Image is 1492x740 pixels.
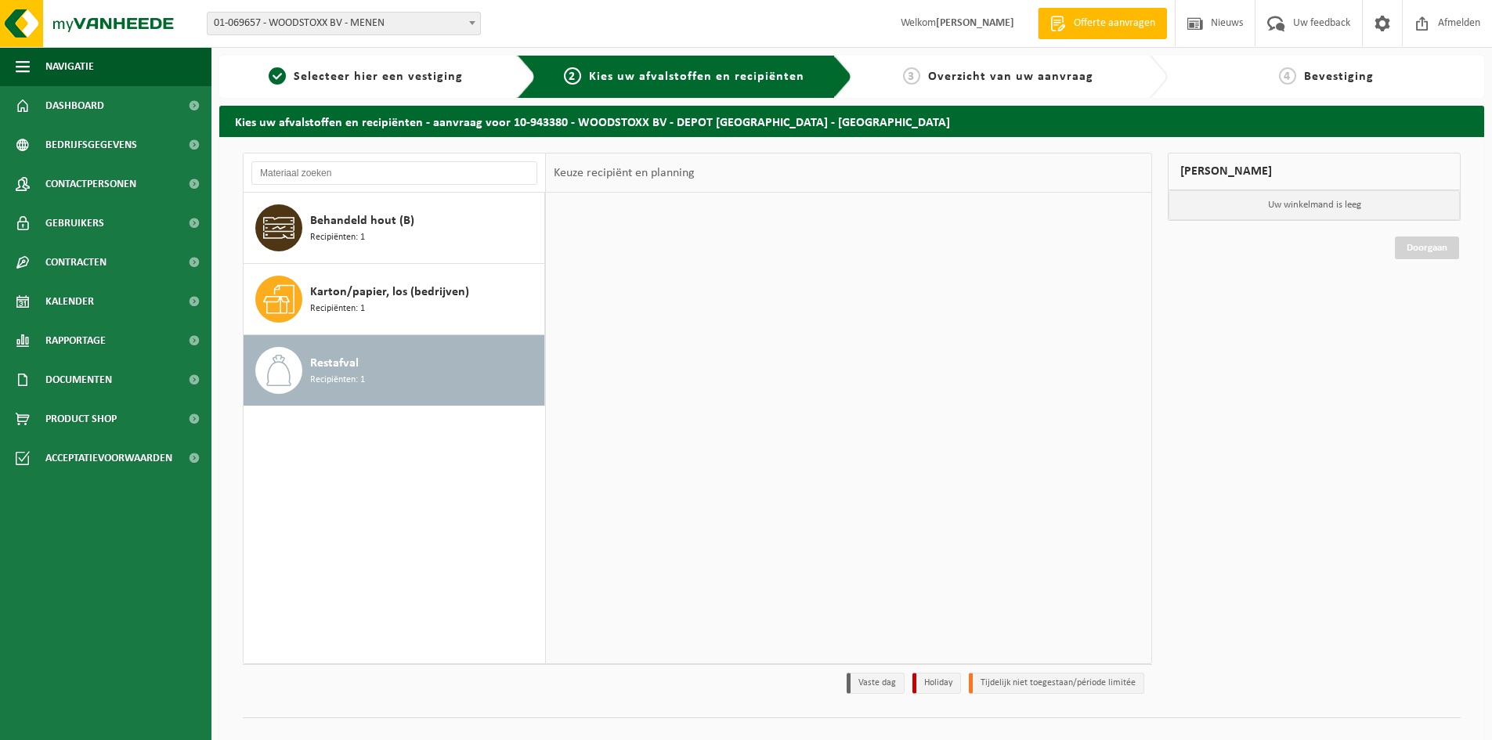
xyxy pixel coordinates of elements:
a: Doorgaan [1395,236,1459,259]
span: 2 [564,67,581,85]
p: Uw winkelmand is leeg [1169,190,1460,220]
span: Kies uw afvalstoffen en recipiënten [589,70,804,83]
button: Restafval Recipiënten: 1 [244,335,545,406]
span: 1 [269,67,286,85]
li: Tijdelijk niet toegestaan/période limitée [969,673,1144,694]
span: Karton/papier, los (bedrijven) [310,283,469,301]
span: Behandeld hout (B) [310,211,414,230]
span: 01-069657 - WOODSTOXX BV - MENEN [208,13,480,34]
span: Recipiënten: 1 [310,373,365,388]
span: 3 [903,67,920,85]
button: Behandeld hout (B) Recipiënten: 1 [244,193,545,264]
li: Vaste dag [847,673,905,694]
span: Navigatie [45,47,94,86]
span: Recipiënten: 1 [310,301,365,316]
input: Materiaal zoeken [251,161,537,185]
span: Dashboard [45,86,104,125]
div: Keuze recipiënt en planning [546,153,703,193]
span: 01-069657 - WOODSTOXX BV - MENEN [207,12,481,35]
span: Contracten [45,243,107,282]
span: Contactpersonen [45,164,136,204]
button: Karton/papier, los (bedrijven) Recipiënten: 1 [244,264,545,335]
span: Rapportage [45,321,106,360]
span: Overzicht van uw aanvraag [928,70,1093,83]
h2: Kies uw afvalstoffen en recipiënten - aanvraag voor 10-943380 - WOODSTOXX BV - DEPOT [GEOGRAPHIC_... [219,106,1484,136]
span: Recipiënten: 1 [310,230,365,245]
a: Offerte aanvragen [1038,8,1167,39]
span: Offerte aanvragen [1070,16,1159,31]
span: Kalender [45,282,94,321]
span: Bedrijfsgegevens [45,125,137,164]
li: Holiday [912,673,961,694]
strong: [PERSON_NAME] [936,17,1014,29]
div: [PERSON_NAME] [1168,153,1461,190]
span: Selecteer hier een vestiging [294,70,463,83]
span: 4 [1279,67,1296,85]
span: Restafval [310,354,359,373]
span: Bevestiging [1304,70,1374,83]
a: 1Selecteer hier een vestiging [227,67,504,86]
span: Gebruikers [45,204,104,243]
span: Documenten [45,360,112,399]
span: Acceptatievoorwaarden [45,439,172,478]
span: Product Shop [45,399,117,439]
